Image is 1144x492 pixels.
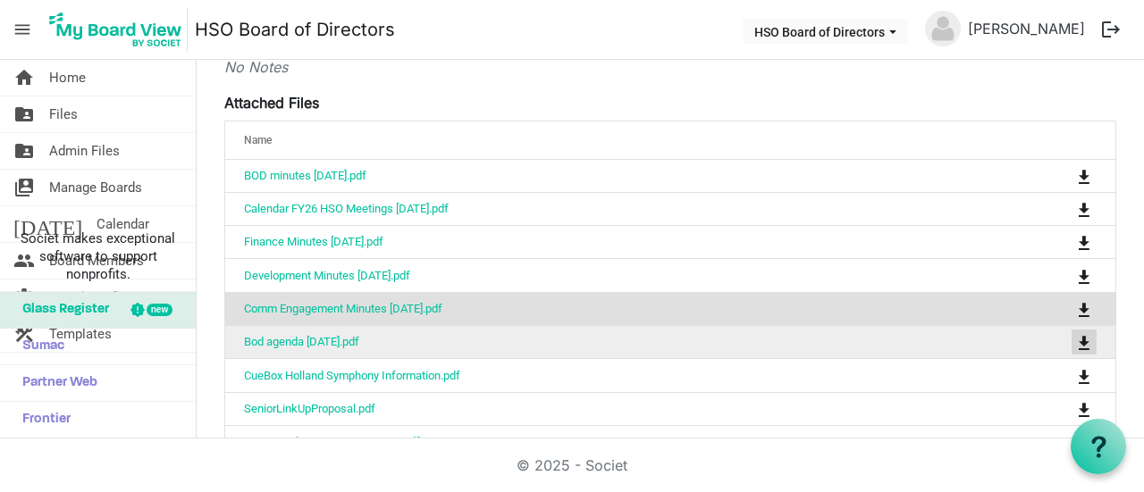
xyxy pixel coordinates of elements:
td: is Command column column header [1004,258,1115,291]
span: switch_account [13,170,35,205]
td: is Command column column header [1004,160,1115,192]
button: Download [1072,329,1097,354]
td: is Command column column header [1004,225,1115,258]
td: is Command column column header [1004,425,1115,458]
span: menu [5,13,39,46]
img: no-profile-picture.svg [925,11,961,46]
span: Sumac [13,329,64,364]
a: My Board View Logo [44,7,195,52]
td: is Command column column header [1004,392,1115,425]
span: Manage Boards [49,170,142,205]
span: Files [49,96,78,132]
td: SeniorLinkUpProposal.pdf is template cell column header Name [225,392,1004,425]
span: Frontier [13,402,71,438]
span: home [13,60,35,96]
div: No Notes [224,56,1116,78]
a: HSO Board of Directors [195,12,395,47]
td: is Command column column header [1004,192,1115,225]
button: HSO Board of Directors dropdownbutton [743,19,908,44]
button: Download [1072,229,1097,254]
button: Download [1072,429,1097,454]
span: Partner Web [13,365,97,401]
td: Bod agenda 2025 September.pdf is template cell column header Name [225,325,1004,358]
div: new [147,304,172,316]
td: HSO Development Manager PT.pdf is template cell column header Name [225,425,1004,458]
span: Societ makes exceptional software to support nonprofits. [8,229,188,283]
button: Download [1072,163,1097,188]
img: My Board View Logo [44,7,188,52]
a: [PERSON_NAME] [961,11,1092,46]
a: Finance Minutes [DATE].pdf [244,235,383,248]
span: Home [49,60,86,96]
a: HSO Development Manager PT.pdf [244,435,420,448]
a: CueBox Holland Symphony Information.pdf [244,369,460,382]
td: is Command column column header [1004,292,1115,325]
a: © 2025 - Societ [517,456,627,474]
button: Download [1072,296,1097,321]
button: Download [1072,396,1097,421]
td: is Command column column header [1004,358,1115,391]
label: Attached Files [224,92,319,113]
td: Finance Minutes 2025 August.pdf is template cell column header Name [225,225,1004,258]
span: Calendar [97,206,149,242]
span: Admin Files [49,133,120,169]
a: Calendar FY26 HSO Meetings [DATE].pdf [244,202,449,215]
button: logout [1092,11,1130,48]
span: Name [244,134,272,146]
a: SeniorLinkUpProposal.pdf [244,402,375,415]
span: folder_shared [13,133,35,169]
button: Download [1072,363,1097,388]
td: Comm Engagement Minutes 2025 July.pdf is template cell column header Name [225,292,1004,325]
button: Download [1072,196,1097,221]
td: Calendar FY26 HSO Meetings 8-19-25.pdf is template cell column header Name [225,192,1004,225]
span: [DATE] [13,206,82,242]
button: Download [1072,263,1097,288]
a: Development Minutes [DATE].pdf [244,269,410,282]
td: BOD minutes 2025 July.pdf is template cell column header Name [225,160,1004,192]
a: Comm Engagement Minutes [DATE].pdf [244,302,442,315]
span: Glass Register [13,292,109,328]
td: is Command column column header [1004,325,1115,358]
td: CueBox Holland Symphony Information.pdf is template cell column header Name [225,358,1004,391]
a: BOD minutes [DATE].pdf [244,169,366,182]
span: folder_shared [13,96,35,132]
td: Development Minutes 2025 August.pdf is template cell column header Name [225,258,1004,291]
a: Bod agenda [DATE].pdf [244,335,359,348]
